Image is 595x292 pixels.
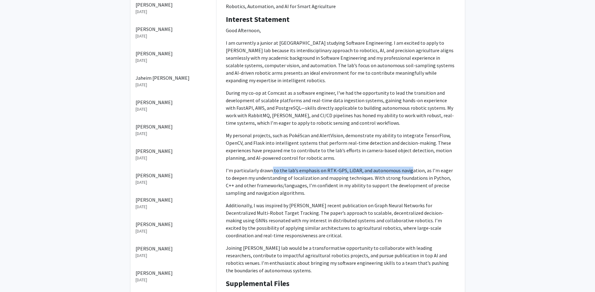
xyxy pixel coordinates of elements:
[136,130,211,137] p: [DATE]
[136,196,211,204] p: [PERSON_NAME]
[136,155,211,161] p: [DATE]
[136,245,211,252] p: [PERSON_NAME]
[226,27,455,34] p: Good Afternoon,
[136,57,211,64] p: [DATE]
[226,279,455,288] h4: Supplemental Files
[226,132,455,162] p: My personal projects, such as PokéScan and AlertVision, demonstrate my ability to integrate Tenso...
[136,74,211,82] p: Jaheim [PERSON_NAME]
[136,179,211,186] p: [DATE]
[136,33,211,39] p: [DATE]
[136,98,211,106] p: [PERSON_NAME]
[136,277,211,283] p: [DATE]
[136,123,211,130] p: [PERSON_NAME]
[136,220,211,228] p: [PERSON_NAME]
[226,202,455,239] p: Additionally, I was inspired by [PERSON_NAME] recent publication on Graph Neural Networks for Dec...
[226,3,455,10] p: Robotics, Automation, and AI for Smart Agriculture
[226,14,290,24] b: Interest Statement
[136,82,211,88] p: [DATE]
[136,106,211,113] p: [DATE]
[136,50,211,57] p: [PERSON_NAME]
[136,204,211,210] p: [DATE]
[226,167,455,197] p: I’m particularly drawn to the lab’s emphasis on RTK-GPS, LiDAR, and autonomous navigation, as I’m...
[136,172,211,179] p: [PERSON_NAME]
[136,25,211,33] p: [PERSON_NAME]
[136,8,211,15] p: [DATE]
[136,252,211,259] p: [DATE]
[136,1,211,8] p: [PERSON_NAME]
[226,89,455,127] p: During my co-op at Comcast as a software engineer, I've had the opportunity to lead the transitio...
[136,147,211,155] p: [PERSON_NAME]
[136,228,211,234] p: [DATE]
[5,264,27,287] iframe: Chat
[226,244,455,274] p: Joining [PERSON_NAME] lab would be a transformative opportunity to collaborate with leading resea...
[136,269,211,277] p: [PERSON_NAME]
[226,39,455,84] p: I am currently a junior at [GEOGRAPHIC_DATA] studying Software Engineering. I am excited to apply...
